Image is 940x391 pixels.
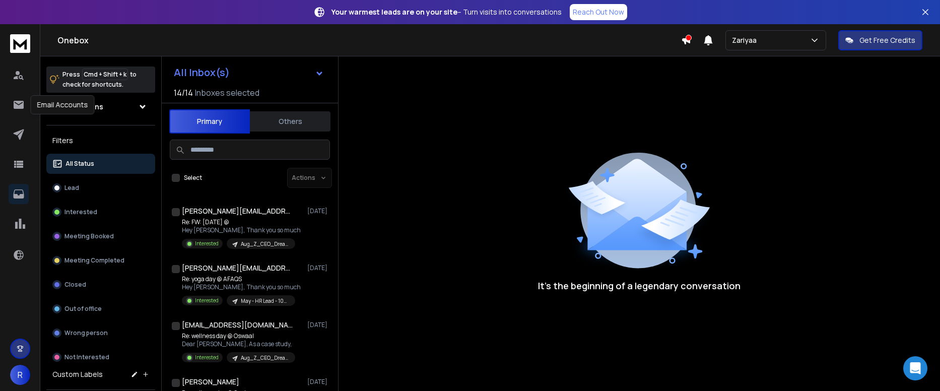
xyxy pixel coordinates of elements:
[182,340,295,348] p: Dear [PERSON_NAME], As a case study,
[57,34,681,46] h1: Onebox
[46,154,155,174] button: All Status
[46,202,155,222] button: Interested
[331,7,562,17] p: – Turn visits into conversations
[573,7,624,17] p: Reach Out Now
[64,281,86,289] p: Closed
[46,97,155,117] button: All Campaigns
[182,275,301,283] p: Re: yoga day @ AFAQS
[307,207,330,215] p: [DATE]
[64,329,108,337] p: Wrong person
[46,226,155,246] button: Meeting Booked
[64,305,102,313] p: Out of office
[52,369,103,379] h3: Custom Labels
[10,365,30,385] button: R
[182,218,301,226] p: Re: FW: [DATE] @
[182,263,293,273] h1: [PERSON_NAME][EMAIL_ADDRESS][DOMAIN_NAME]
[538,279,741,293] p: It’s the beginning of a legendary conversation
[182,206,293,216] h1: [PERSON_NAME][EMAIL_ADDRESS][DOMAIN_NAME] +1
[903,356,927,380] div: Open Intercom Messenger
[46,323,155,343] button: Wrong person
[241,240,289,248] p: Aug_Z_CEO_DreamAccounts_India
[64,208,97,216] p: Interested
[46,275,155,295] button: Closed
[182,226,301,234] p: Hey [PERSON_NAME], Thank you so much
[241,354,289,362] p: Aug_Z_CEO_DreamAccounts_India
[166,62,332,83] button: All Inbox(s)
[241,297,289,305] p: May - HR Lead - 100-200 - [GEOGRAPHIC_DATA]
[174,87,193,99] span: 14 / 14
[182,283,301,291] p: Hey [PERSON_NAME], Thank you so much
[62,70,137,90] p: Press to check for shortcuts.
[307,378,330,386] p: [DATE]
[64,232,114,240] p: Meeting Booked
[64,184,79,192] p: Lead
[195,297,219,304] p: Interested
[570,4,627,20] a: Reach Out Now
[174,68,230,78] h1: All Inbox(s)
[859,35,915,45] p: Get Free Credits
[732,35,761,45] p: Zariyaa
[46,178,155,198] button: Lead
[195,87,259,99] h3: Inboxes selected
[195,354,219,361] p: Interested
[250,110,330,133] button: Others
[838,30,922,50] button: Get Free Credits
[184,174,202,182] label: Select
[82,69,128,80] span: Cmd + Shift + k
[182,320,293,330] h1: [EMAIL_ADDRESS][DOMAIN_NAME]
[182,377,239,387] h1: [PERSON_NAME]
[182,332,295,340] p: Re: wellness day @ Oswaal
[46,299,155,319] button: Out of office
[307,321,330,329] p: [DATE]
[64,353,109,361] p: Not Interested
[31,95,95,114] div: Email Accounts
[65,160,94,168] p: All Status
[331,7,457,17] strong: Your warmest leads are on your site
[307,264,330,272] p: [DATE]
[46,347,155,367] button: Not Interested
[46,134,155,148] h3: Filters
[46,250,155,271] button: Meeting Completed
[195,240,219,247] p: Interested
[64,256,124,265] p: Meeting Completed
[169,109,250,134] button: Primary
[10,34,30,53] img: logo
